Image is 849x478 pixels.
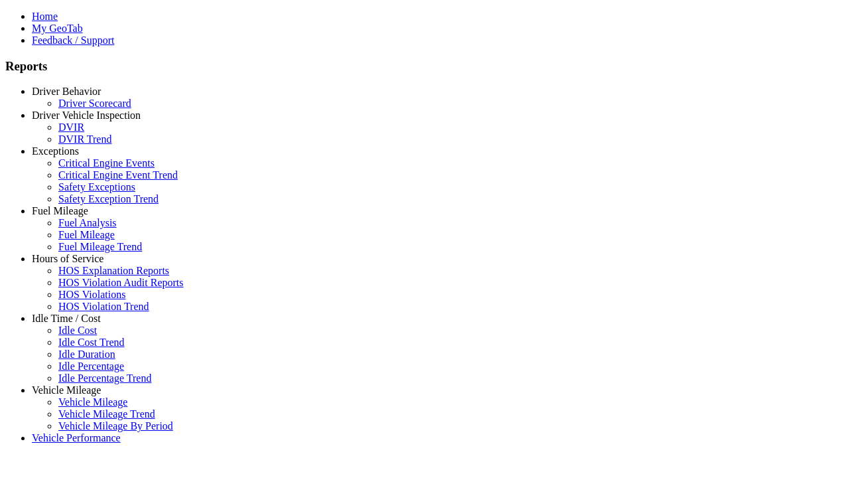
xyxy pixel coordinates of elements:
a: Idle Cost [58,325,97,336]
a: Vehicle Mileage Trend [58,408,155,420]
a: Fuel Analysis [58,217,117,228]
a: DVIR [58,121,84,133]
a: HOS Violations [58,289,125,300]
a: Fuel Mileage [32,205,88,216]
a: Idle Percentage [58,360,124,372]
a: Fuel Mileage [58,229,115,240]
a: Driver Vehicle Inspection [32,110,141,121]
a: Idle Time / Cost [32,313,101,324]
a: Vehicle Mileage [58,396,127,408]
h3: Reports [5,59,844,74]
a: Critical Engine Events [58,157,155,169]
a: Safety Exceptions [58,181,135,193]
a: Hours of Service [32,253,103,264]
a: Vehicle Performance [32,432,121,443]
a: Fuel Mileage Trend [58,241,142,252]
a: Vehicle Mileage [32,384,101,396]
a: HOS Violation Audit Reports [58,277,184,288]
a: Idle Cost Trend [58,337,125,348]
a: My GeoTab [32,23,83,34]
a: Home [32,11,58,22]
a: Idle Percentage Trend [58,372,151,384]
a: Driver Behavior [32,86,101,97]
a: Critical Engine Event Trend [58,169,178,181]
a: HOS Violation Trend [58,301,149,312]
a: DVIR Trend [58,133,111,145]
a: Exceptions [32,145,79,157]
a: Driver Scorecard [58,98,131,109]
a: Safety Exception Trend [58,193,159,204]
a: Idle Duration [58,349,115,360]
a: Vehicle Mileage By Period [58,420,173,432]
a: Feedback / Support [32,35,114,46]
a: HOS Explanation Reports [58,265,169,276]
